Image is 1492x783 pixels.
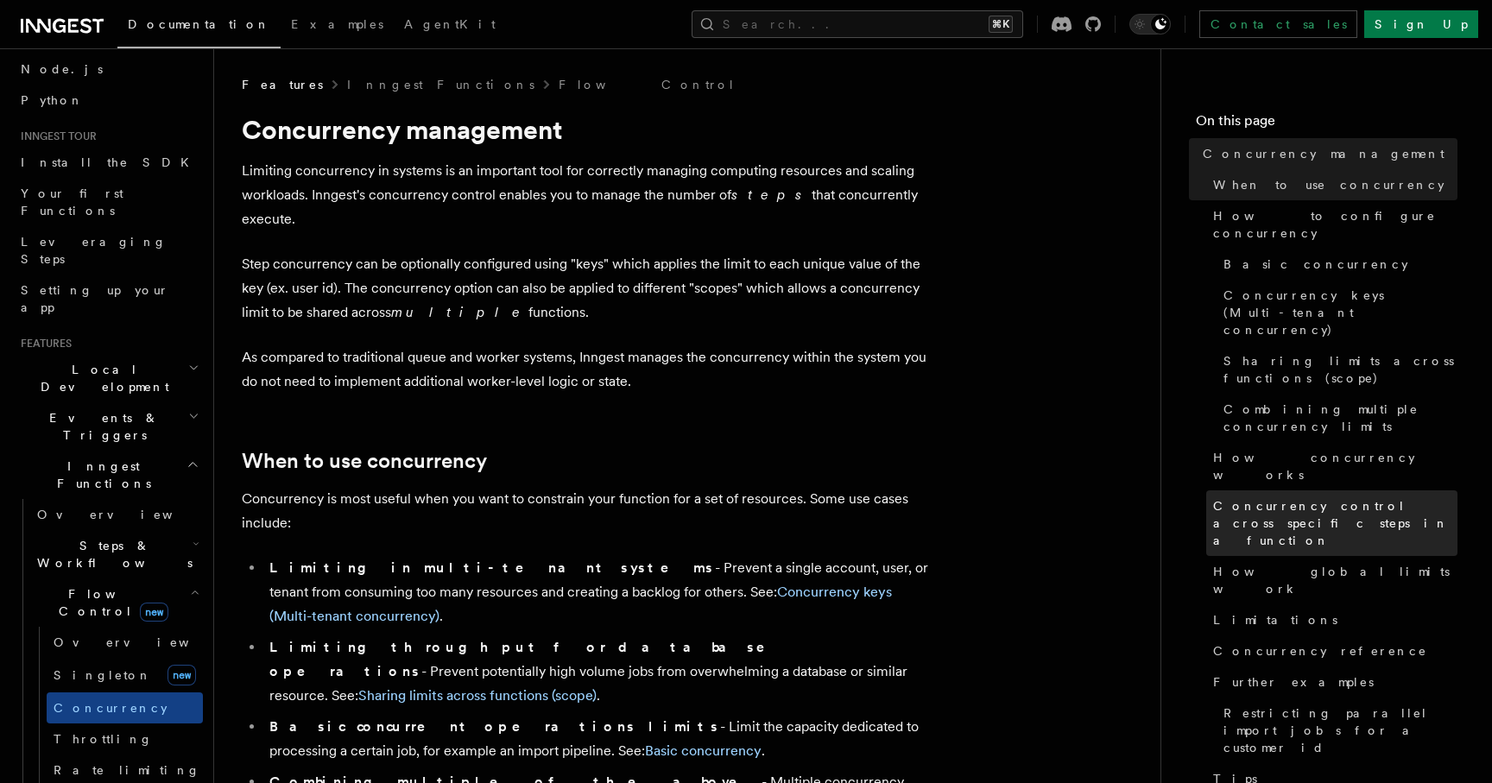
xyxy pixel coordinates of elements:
[347,76,534,93] a: Inngest Functions
[1223,287,1457,338] span: Concurrency keys (Multi-tenant concurrency)
[404,17,496,31] span: AgentKit
[30,499,203,530] a: Overview
[1206,200,1457,249] a: How to configure concurrency
[14,147,203,178] a: Install the SDK
[117,5,281,48] a: Documentation
[242,76,323,93] span: Features
[1223,256,1408,273] span: Basic concurrency
[54,635,231,649] span: Overview
[394,5,506,47] a: AgentKit
[14,178,203,226] a: Your first Functions
[30,530,203,578] button: Steps & Workflows
[1206,556,1457,604] a: How global limits work
[128,17,270,31] span: Documentation
[242,487,932,535] p: Concurrency is most useful when you want to constrain your function for a set of resources. Some ...
[1213,207,1457,242] span: How to configure concurrency
[21,93,84,107] span: Python
[1217,698,1457,763] a: Restricting parallel import jobs for a customer id
[47,692,203,723] a: Concurrency
[14,458,186,492] span: Inngest Functions
[645,742,762,759] a: Basic concurrency
[269,559,715,576] strong: Limiting in multi-tenant systems
[269,718,720,735] strong: Basic concurrent operations limits
[692,10,1023,38] button: Search...⌘K
[264,715,932,763] li: - Limit the capacity dedicated to processing a certain job, for example an import pipeline. See: .
[14,451,203,499] button: Inngest Functions
[168,665,196,685] span: new
[21,62,103,76] span: Node.js
[14,54,203,85] a: Node.js
[30,537,193,571] span: Steps & Workflows
[1196,138,1457,169] a: Concurrency management
[1206,666,1457,698] a: Further examples
[1223,704,1457,756] span: Restricting parallel import jobs for a customer id
[54,763,200,777] span: Rate limiting
[1217,249,1457,280] a: Basic concurrency
[14,129,97,143] span: Inngest tour
[14,85,203,116] a: Python
[47,627,203,658] a: Overview
[47,723,203,755] a: Throttling
[54,701,168,715] span: Concurrency
[242,449,487,473] a: When to use concurrency
[1196,111,1457,138] h4: On this page
[1217,394,1457,442] a: Combining multiple concurrency limits
[14,354,203,402] button: Local Development
[1206,604,1457,635] a: Limitations
[14,337,72,350] span: Features
[47,658,203,692] a: Singletonnew
[1206,635,1457,666] a: Concurrency reference
[391,304,528,320] em: multiple
[21,235,167,266] span: Leveraging Steps
[1206,442,1457,490] a: How concurrency works
[242,159,932,231] p: Limiting concurrency in systems is an important tool for correctly managing computing resources a...
[140,603,168,622] span: new
[14,275,203,323] a: Setting up your app
[37,508,215,521] span: Overview
[291,17,383,31] span: Examples
[1129,14,1171,35] button: Toggle dark mode
[242,345,932,394] p: As compared to traditional queue and worker systems, Inngest manages the concurrency within the s...
[21,155,199,169] span: Install the SDK
[21,186,123,218] span: Your first Functions
[731,186,812,203] em: steps
[14,409,188,444] span: Events & Triggers
[1213,497,1457,549] span: Concurrency control across specific steps in a function
[1213,563,1457,597] span: How global limits work
[21,283,169,314] span: Setting up your app
[559,76,736,93] a: Flow Control
[989,16,1013,33] kbd: ⌘K
[1203,145,1445,162] span: Concurrency management
[1199,10,1357,38] a: Contact sales
[1213,449,1457,483] span: How concurrency works
[281,5,394,47] a: Examples
[14,361,188,395] span: Local Development
[14,402,203,451] button: Events & Triggers
[1217,280,1457,345] a: Concurrency keys (Multi-tenant concurrency)
[54,732,153,746] span: Throttling
[54,668,152,682] span: Singleton
[358,687,597,704] a: Sharing limits across functions (scope)
[1213,611,1337,628] span: Limitations
[242,114,932,145] h1: Concurrency management
[1213,176,1445,193] span: When to use concurrency
[30,578,203,627] button: Flow Controlnew
[1217,345,1457,394] a: Sharing limits across functions (scope)
[264,556,932,628] li: - Prevent a single account, user, or tenant from consuming too many resources and creating a back...
[242,252,932,325] p: Step concurrency can be optionally configured using "keys" which applies the limit to each unique...
[1206,490,1457,556] a: Concurrency control across specific steps in a function
[1213,642,1427,660] span: Concurrency reference
[14,226,203,275] a: Leveraging Steps
[1223,352,1457,387] span: Sharing limits across functions (scope)
[30,585,190,620] span: Flow Control
[1213,673,1374,691] span: Further examples
[269,639,789,679] strong: Limiting throughput for database operations
[1223,401,1457,435] span: Combining multiple concurrency limits
[1206,169,1457,200] a: When to use concurrency
[1364,10,1478,38] a: Sign Up
[264,635,932,708] li: - Prevent potentially high volume jobs from overwhelming a database or similar resource. See: .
